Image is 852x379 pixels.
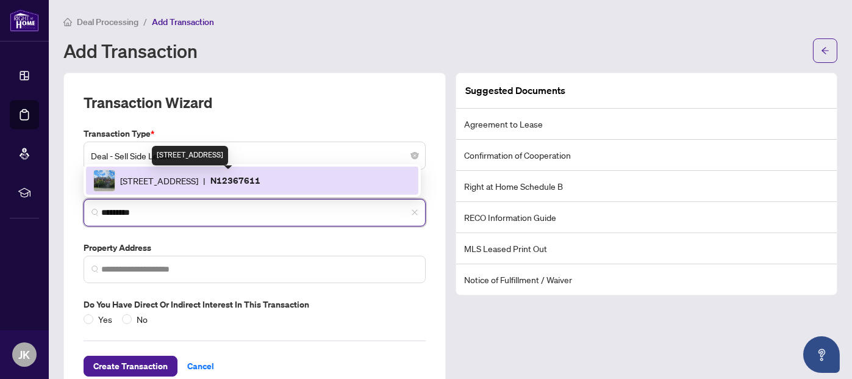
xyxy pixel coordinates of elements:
[203,174,206,187] span: |
[187,356,214,376] span: Cancel
[821,46,829,55] span: arrow-left
[91,144,418,167] span: Deal - Sell Side Lease
[803,336,840,373] button: Open asap
[456,233,837,264] li: MLS Leased Print Out
[84,356,177,377] button: Create Transaction
[456,109,837,140] li: Agreement to Lease
[456,171,837,202] li: Right at Home Schedule B
[91,265,99,273] img: search_icon
[177,356,224,377] button: Cancel
[93,312,117,326] span: Yes
[84,298,426,311] label: Do you have direct or indirect interest in this transaction
[456,202,837,233] li: RECO Information Guide
[152,146,228,165] div: [STREET_ADDRESS]
[84,241,426,254] label: Property Address
[91,209,99,216] img: search_icon
[143,15,147,29] li: /
[456,140,837,171] li: Confirmation of Cooperation
[411,152,418,159] span: close-circle
[94,170,115,191] img: IMG-N12367611_1.jpg
[19,346,30,363] span: JK
[84,93,212,112] h2: Transaction Wizard
[411,209,418,216] span: close
[63,41,198,60] h1: Add Transaction
[63,18,72,26] span: home
[120,174,198,187] span: [STREET_ADDRESS]
[84,127,426,140] label: Transaction Type
[210,173,260,187] p: N12367611
[466,83,566,98] article: Suggested Documents
[456,264,837,295] li: Notice of Fulfillment / Waiver
[152,16,214,27] span: Add Transaction
[132,312,152,326] span: No
[93,356,168,376] span: Create Transaction
[77,16,138,27] span: Deal Processing
[10,9,39,32] img: logo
